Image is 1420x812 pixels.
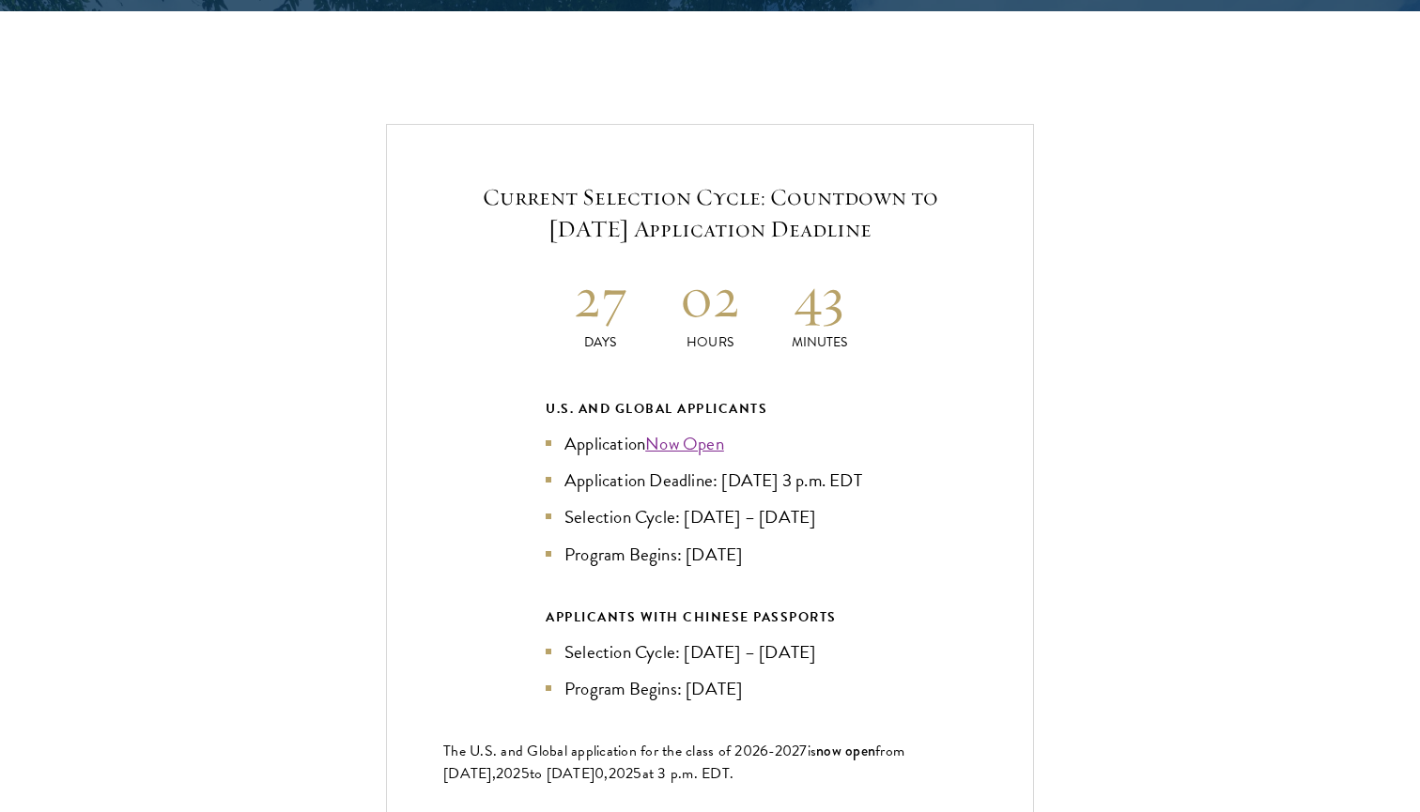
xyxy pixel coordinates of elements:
[760,740,768,762] span: 6
[546,262,656,332] h2: 27
[808,740,817,762] span: is
[546,605,874,629] div: APPLICANTS WITH CHINESE PASSPORTS
[496,762,521,785] span: 202
[642,762,734,785] span: at 3 p.m. EDT.
[546,638,874,666] li: Selection Cycle: [DATE] – [DATE]
[604,762,608,785] span: ,
[546,332,656,352] p: Days
[521,762,530,785] span: 5
[645,430,724,457] a: Now Open
[656,332,765,352] p: Hours
[443,740,904,785] span: from [DATE],
[443,181,977,245] h5: Current Selection Cycle: Countdown to [DATE] Application Deadline
[546,397,874,421] div: U.S. and Global Applicants
[443,740,760,762] span: The U.S. and Global application for the class of 202
[546,467,874,494] li: Application Deadline: [DATE] 3 p.m. EDT
[546,541,874,568] li: Program Begins: [DATE]
[609,762,634,785] span: 202
[546,430,874,457] li: Application
[633,762,641,785] span: 5
[594,762,604,785] span: 0
[656,262,765,332] h2: 02
[768,740,799,762] span: -202
[546,675,874,702] li: Program Begins: [DATE]
[546,503,874,530] li: Selection Cycle: [DATE] – [DATE]
[816,740,875,761] span: now open
[530,762,594,785] span: to [DATE]
[799,740,807,762] span: 7
[764,262,874,332] h2: 43
[764,332,874,352] p: Minutes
